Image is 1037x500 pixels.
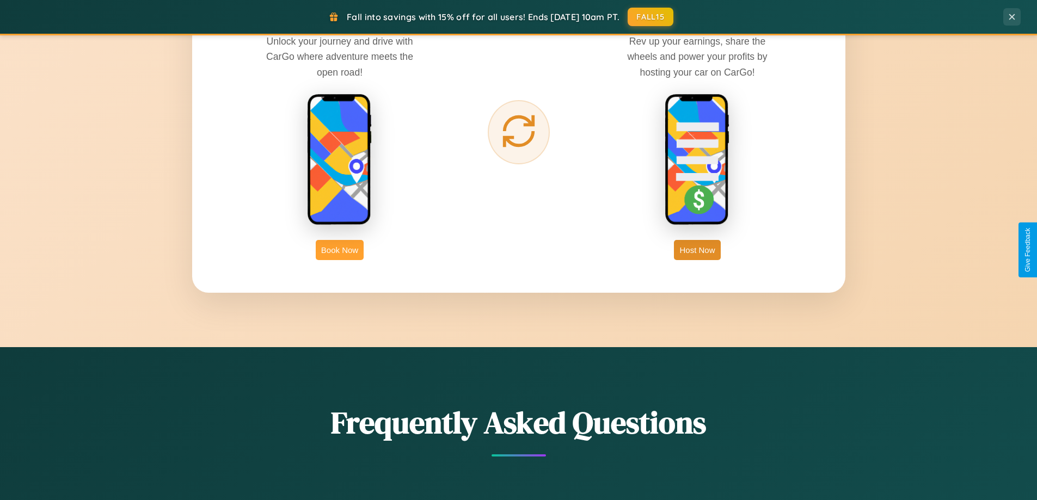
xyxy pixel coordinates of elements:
img: rent phone [307,94,372,226]
div: Give Feedback [1024,228,1032,272]
button: FALL15 [628,8,673,26]
button: Book Now [316,240,364,260]
span: Fall into savings with 15% off for all users! Ends [DATE] 10am PT. [347,11,619,22]
p: Unlock your journey and drive with CarGo where adventure meets the open road! [258,34,421,79]
h2: Frequently Asked Questions [192,402,845,443]
button: Host Now [674,240,720,260]
p: Rev up your earnings, share the wheels and power your profits by hosting your car on CarGo! [616,34,779,79]
img: host phone [665,94,730,226]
